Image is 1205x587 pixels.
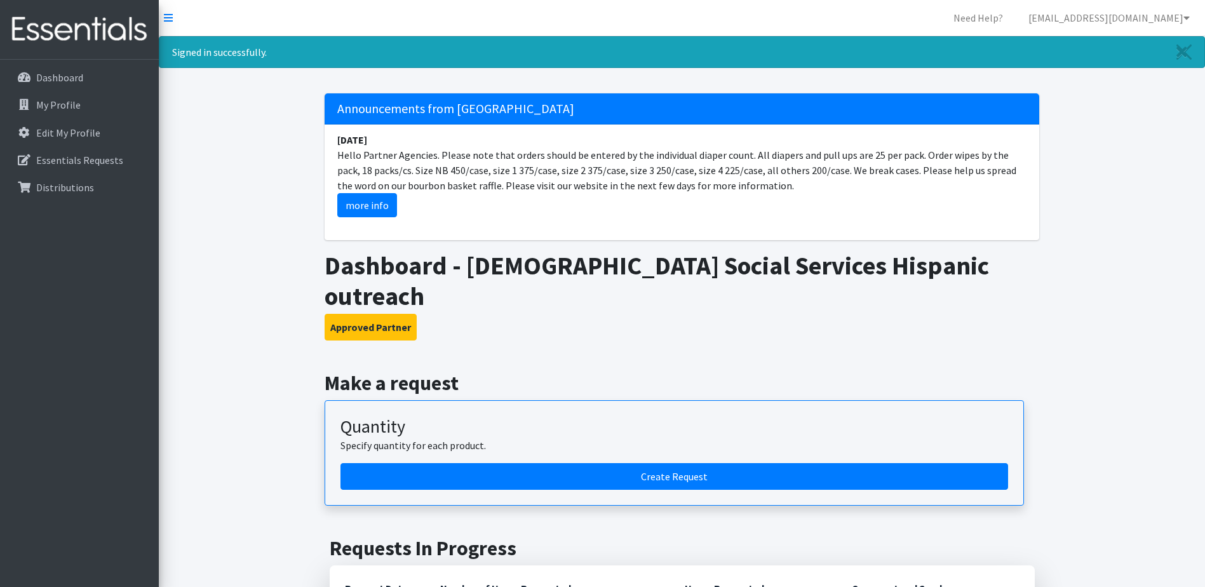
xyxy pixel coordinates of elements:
p: My Profile [36,98,81,111]
p: Dashboard [36,71,83,84]
li: Hello Partner Agencies. Please note that orders should be entered by the individual diaper count.... [325,125,1039,225]
h1: Dashboard - [DEMOGRAPHIC_DATA] Social Services Hispanic outreach [325,250,1039,311]
a: My Profile [5,92,154,118]
button: Approved Partner [325,314,417,341]
h2: Requests In Progress [330,536,1035,560]
h2: Make a request [325,371,1039,395]
a: Create a request by quantity [340,463,1008,490]
strong: [DATE] [337,133,367,146]
a: more info [337,193,397,217]
a: Distributions [5,175,154,200]
p: Specify quantity for each product. [340,438,1008,453]
p: Edit My Profile [36,126,100,139]
h3: Quantity [340,416,1008,438]
a: [EMAIL_ADDRESS][DOMAIN_NAME] [1018,5,1200,30]
a: Dashboard [5,65,154,90]
a: Essentials Requests [5,147,154,173]
p: Distributions [36,181,94,194]
a: Edit My Profile [5,120,154,145]
a: Close [1164,37,1204,67]
p: Essentials Requests [36,154,123,166]
h5: Announcements from [GEOGRAPHIC_DATA] [325,93,1039,125]
a: Need Help? [943,5,1013,30]
div: Signed in successfully. [159,36,1205,68]
img: HumanEssentials [5,8,154,51]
